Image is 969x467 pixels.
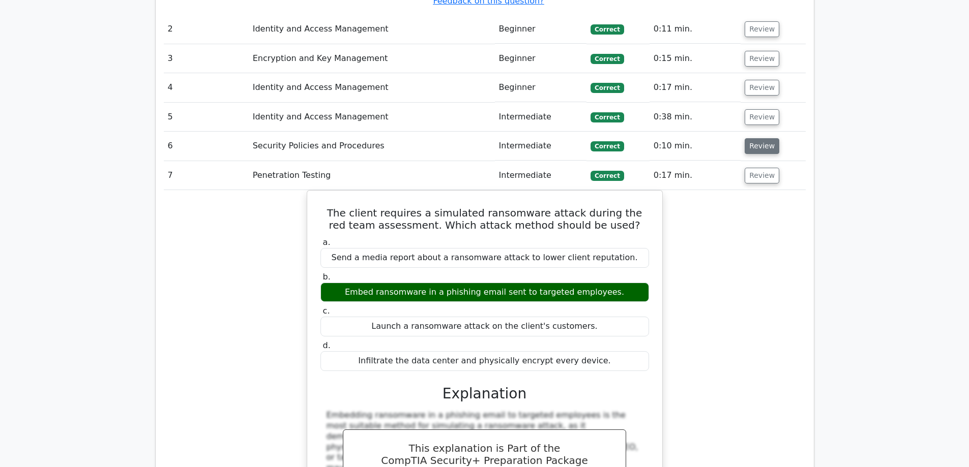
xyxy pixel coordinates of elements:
td: 4 [164,73,249,102]
td: 2 [164,15,249,44]
td: 6 [164,132,249,161]
td: Beginner [495,44,587,73]
span: c. [323,306,330,316]
td: Beginner [495,73,587,102]
td: Security Policies and Procedures [249,132,495,161]
button: Review [745,109,779,125]
td: Identity and Access Management [249,73,495,102]
td: 0:11 min. [650,15,741,44]
h3: Explanation [327,385,643,402]
td: Intermediate [495,103,587,132]
span: Correct [591,54,624,64]
div: Send a media report about a ransomware attack to lower client reputation. [320,248,649,268]
div: Infiltrate the data center and physically encrypt every device. [320,351,649,371]
td: 0:15 min. [650,44,741,73]
td: 0:38 min. [650,103,741,132]
span: b. [323,272,331,282]
td: Intermediate [495,132,587,161]
td: Identity and Access Management [249,103,495,132]
span: Correct [591,24,624,35]
span: Correct [591,112,624,122]
td: Identity and Access Management [249,15,495,44]
td: 3 [164,44,249,73]
td: Encryption and Key Management [249,44,495,73]
button: Review [745,80,779,96]
td: 7 [164,161,249,190]
td: 0:17 min. [650,161,741,190]
td: Beginner [495,15,587,44]
span: a. [323,237,331,247]
button: Review [745,138,779,154]
td: Penetration Testing [249,161,495,190]
h5: The client requires a simulated ransomware attack during the red team assessment. Which attack me... [319,207,650,231]
td: Intermediate [495,161,587,190]
span: Correct [591,83,624,93]
span: Correct [591,141,624,151]
button: Review [745,21,779,37]
td: 0:17 min. [650,73,741,102]
span: Correct [591,171,624,181]
div: Embed ransomware in a phishing email sent to targeted employees. [320,283,649,302]
button: Review [745,168,779,183]
div: Launch a ransomware attack on the client's customers. [320,317,649,336]
td: 0:10 min. [650,132,741,161]
button: Review [745,51,779,67]
td: 5 [164,103,249,132]
span: d. [323,340,331,350]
